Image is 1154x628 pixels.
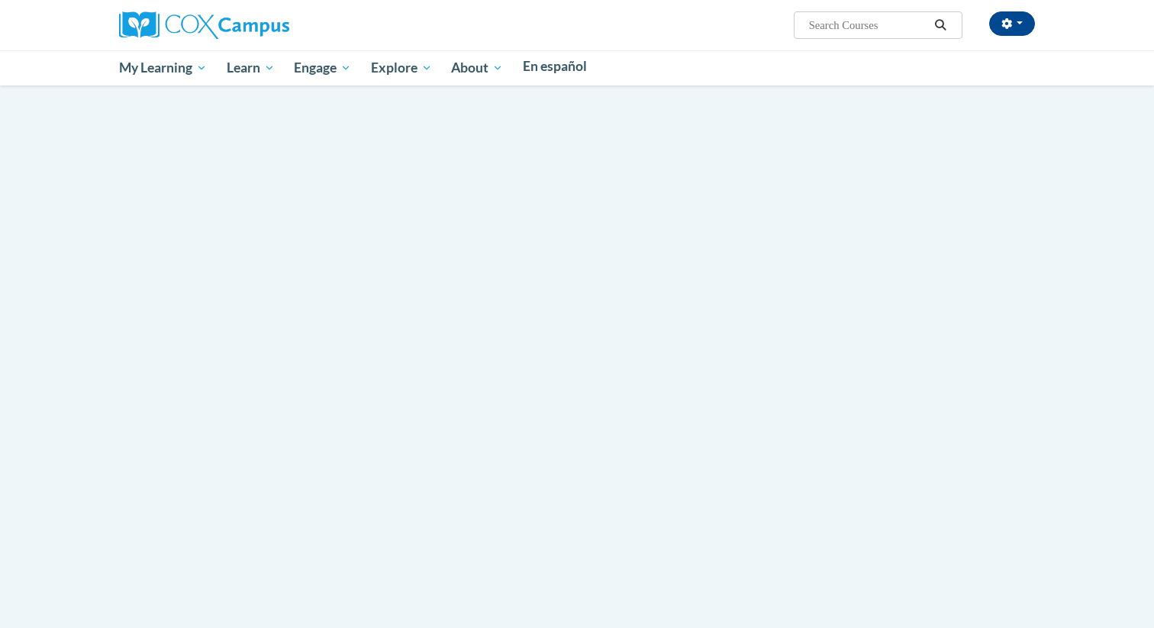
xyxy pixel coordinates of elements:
[109,50,217,85] a: My Learning
[217,50,285,85] a: Learn
[371,59,432,77] span: Explore
[523,58,587,74] span: En español
[119,11,289,39] img: Cox Campus
[361,50,442,85] a: Explore
[96,50,1058,85] div: Main menu
[989,11,1035,36] button: Account Settings
[294,59,351,77] span: Engage
[451,59,503,77] span: About
[442,50,514,85] a: About
[284,50,361,85] a: Engage
[119,59,207,77] span: My Learning
[807,16,930,34] input: Search Courses
[513,50,597,82] a: En español
[930,16,953,34] button: Search
[227,59,275,77] span: Learn
[119,18,289,31] a: Cox Campus
[934,20,948,31] i: 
